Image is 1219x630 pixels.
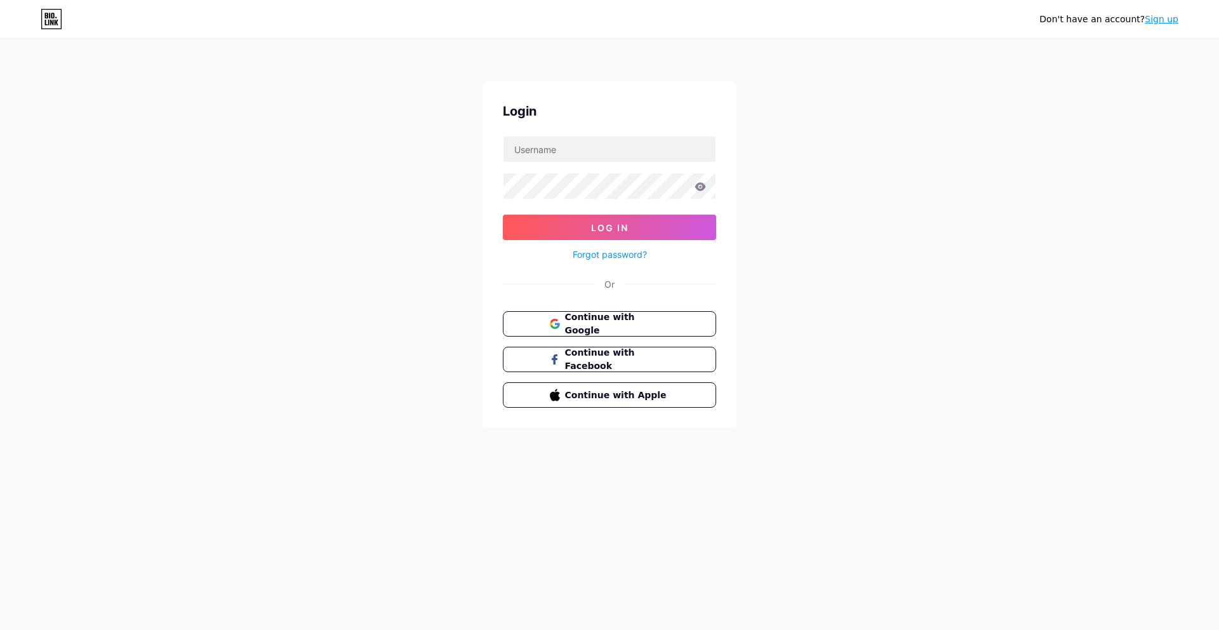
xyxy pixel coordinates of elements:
span: Log In [591,222,629,233]
button: Continue with Apple [503,382,716,408]
button: Continue with Google [503,311,716,337]
input: Username [503,137,716,162]
a: Sign up [1145,14,1178,24]
div: Login [503,102,716,121]
span: Continue with Apple [565,389,670,402]
div: Or [604,278,615,291]
button: Log In [503,215,716,240]
div: Don't have an account? [1039,13,1178,26]
a: Forgot password? [573,248,647,261]
span: Continue with Facebook [565,346,670,373]
button: Continue with Facebook [503,347,716,372]
span: Continue with Google [565,311,670,337]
